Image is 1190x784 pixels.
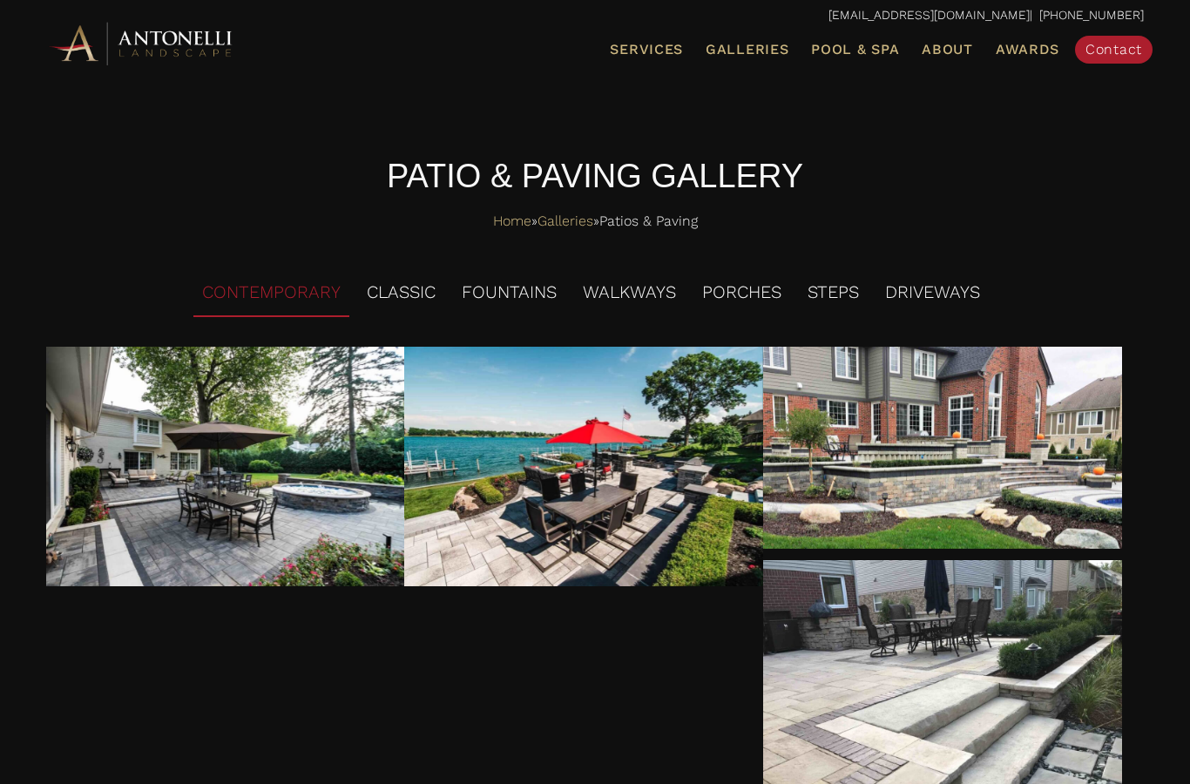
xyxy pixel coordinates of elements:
[996,41,1059,57] span: Awards
[799,269,868,317] li: STEPS
[46,153,1144,199] h4: PATIO & PAVING GALLERY
[46,208,1144,234] nav: Breadcrumbs
[804,38,906,61] a: Pool & Spa
[706,41,788,57] span: Galleries
[1085,41,1142,57] span: Contact
[493,208,698,234] span: » »
[538,208,593,234] a: Galleries
[599,208,698,234] span: Patios & Paving
[915,38,980,61] a: About
[693,269,790,317] li: PORCHES
[922,43,973,57] span: About
[1075,36,1153,64] a: Contact
[193,269,349,317] li: CONTEMPORARY
[493,208,531,234] a: Home
[603,38,690,61] a: Services
[574,269,685,317] li: WALKWAYS
[989,38,1066,61] a: Awards
[828,8,1030,22] a: [EMAIL_ADDRESS][DOMAIN_NAME]
[610,43,683,57] span: Services
[699,38,795,61] a: Galleries
[358,269,444,317] li: CLASSIC
[876,269,989,317] li: DRIVEWAYS
[811,41,899,57] span: Pool & Spa
[46,19,238,67] img: Antonelli Horizontal Logo
[453,269,565,317] li: FOUNTAINS
[46,4,1144,27] p: | [PHONE_NUMBER]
